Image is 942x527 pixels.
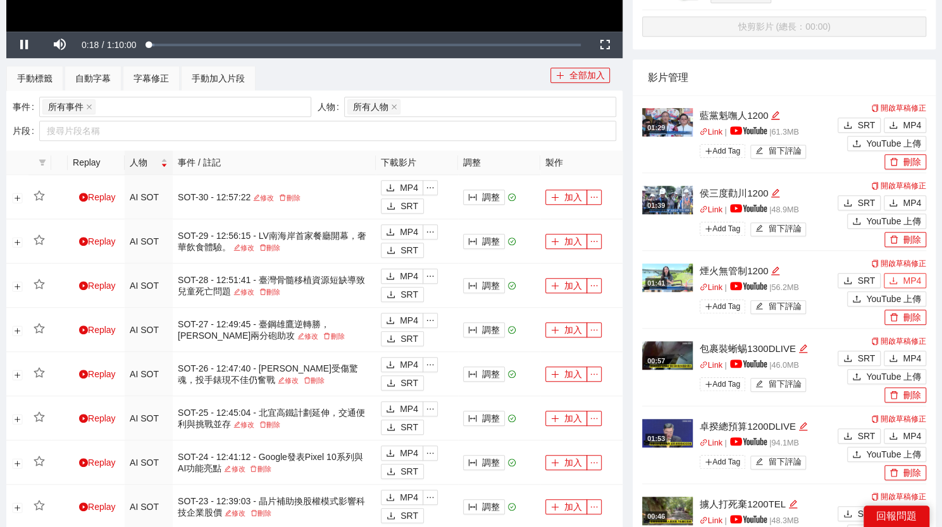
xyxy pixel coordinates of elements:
span: upload [852,372,861,382]
a: 開啟草稿修正 [871,337,926,346]
button: downloadSRT [381,420,424,435]
span: download [843,432,852,442]
span: 所有事件 [48,100,84,114]
span: ellipsis [423,404,437,413]
button: delete刪除 [884,387,926,403]
span: delete [889,313,898,323]
span: column-width [468,370,477,380]
span: edit [253,194,260,201]
span: plus [550,414,559,424]
span: SRT [400,509,418,523]
a: 刪除 [257,421,283,428]
span: edit [233,244,240,251]
button: ellipsis [423,224,438,239]
div: 編輯 [771,263,780,279]
span: column-width [468,414,477,424]
span: download [889,121,898,131]
span: SRT [400,288,418,301]
button: ellipsis [586,278,602,293]
button: downloadMP4 [381,269,423,284]
button: plus加入 [545,234,587,249]
a: 修改 [295,332,321,340]
label: 人物 [318,97,344,117]
span: YouTube 上傳 [866,370,921,384]
span: edit [755,302,764,312]
img: yt_logo_rgb_light.a676ea31.png [730,282,767,290]
span: MP4 [903,118,921,132]
button: ellipsis [423,180,438,195]
button: downloadSRT [381,243,424,258]
span: ellipsis [423,449,437,457]
label: 事件 [13,97,39,117]
a: 修改 [231,244,257,251]
button: column-width調整 [463,366,505,382]
a: 開啟草稿修正 [871,415,926,423]
span: download [387,379,395,389]
button: plus加入 [545,190,587,205]
button: downloadSRT [381,375,424,391]
button: Pause [6,32,42,58]
span: edit [771,188,780,198]
span: ellipsis [587,502,601,511]
button: downloadMP4 [884,428,926,444]
button: plus加入 [545,278,587,293]
button: column-width調整 [463,499,505,514]
span: column-width [468,193,477,203]
button: downloadSRT [838,428,881,444]
button: ellipsis [423,445,438,461]
div: 01:29 [645,123,667,133]
button: edit留下評論 [750,222,807,236]
button: ellipsis [586,411,602,426]
button: downloadMP4 [381,490,423,505]
span: delete [889,391,898,401]
button: Fullscreen [587,32,623,58]
span: edit [755,380,764,389]
span: upload [852,294,861,305]
span: MP4 [400,358,418,372]
div: 01:39 [645,200,667,211]
span: copy [871,104,879,112]
span: play-circle [79,237,88,246]
span: edit [771,266,780,276]
span: download [386,449,395,459]
span: delete [889,235,898,245]
div: 自動字幕 [75,71,111,85]
button: ellipsis [586,455,602,470]
button: ellipsis [586,234,602,249]
button: 展開行 [13,502,23,512]
img: yt_logo_rgb_light.a676ea31.png [730,204,767,212]
a: 刪除 [321,332,347,340]
button: edit留下評論 [750,145,807,159]
span: download [386,272,395,282]
span: SRT [857,196,875,210]
a: 修改 [221,465,247,473]
span: ellipsis [423,360,437,369]
button: plus加入 [545,455,587,470]
img: yt_logo_rgb_light.a676ea31.png [730,360,767,368]
span: delete [279,194,286,201]
a: Replay [79,413,116,423]
span: delete [304,377,311,384]
span: download [386,227,395,238]
span: download [387,290,395,300]
span: download [386,404,395,415]
a: Replay [79,281,116,291]
span: ellipsis [587,325,601,334]
button: downloadSRT [838,118,881,133]
button: 展開行 [13,414,23,424]
span: ellipsis [587,237,601,246]
span: download [386,316,395,326]
div: 01:41 [645,278,667,289]
button: delete刪除 [884,154,926,169]
span: delete [259,244,266,251]
span: ellipsis [423,183,437,192]
span: copy [871,182,879,190]
span: edit [278,377,285,384]
a: 開啟草稿修正 [871,104,926,112]
span: SRT [857,118,875,132]
button: downloadMP4 [381,357,423,372]
button: ellipsis [423,490,438,505]
button: ellipsis [586,190,602,205]
button: ellipsis [423,357,438,372]
a: 開啟草稿修正 [871,492,926,501]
